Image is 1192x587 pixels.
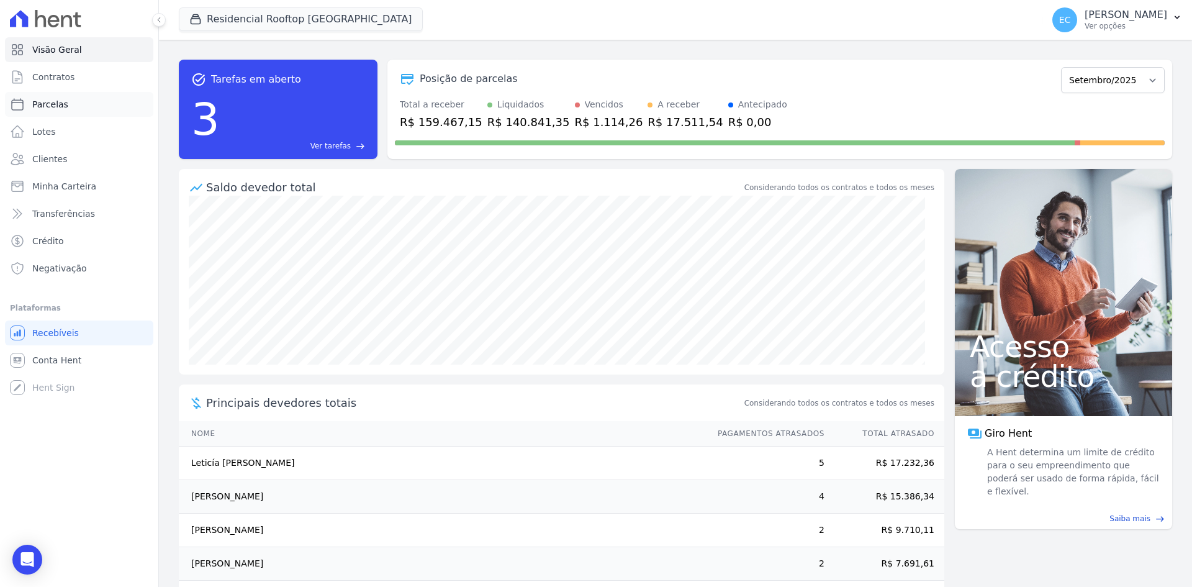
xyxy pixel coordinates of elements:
[32,43,82,56] span: Visão Geral
[179,514,706,547] td: [PERSON_NAME]
[825,421,944,447] th: Total Atrasado
[825,447,944,480] td: R$ 17.232,36
[32,262,87,275] span: Negativação
[825,480,944,514] td: R$ 15.386,34
[5,37,153,62] a: Visão Geral
[487,114,570,130] div: R$ 140.841,35
[5,348,153,373] a: Conta Hent
[706,514,825,547] td: 2
[648,114,723,130] div: R$ 17.511,54
[32,98,68,111] span: Parcelas
[310,140,351,152] span: Ver tarefas
[179,7,423,31] button: Residencial Rooftop [GEOGRAPHIC_DATA]
[356,142,365,151] span: east
[1109,513,1150,524] span: Saiba mais
[32,125,56,138] span: Lotes
[728,114,787,130] div: R$ 0,00
[585,98,623,111] div: Vencidos
[400,114,482,130] div: R$ 159.467,15
[5,321,153,345] a: Recebíveis
[1155,514,1165,524] span: east
[985,426,1032,441] span: Giro Hent
[744,398,934,409] span: Considerando todos os contratos e todos os meses
[5,174,153,199] a: Minha Carteira
[657,98,700,111] div: A receber
[706,447,825,480] td: 5
[32,207,95,220] span: Transferências
[32,153,67,165] span: Clientes
[179,547,706,581] td: [PERSON_NAME]
[5,201,153,226] a: Transferências
[706,547,825,581] td: 2
[1042,2,1192,37] button: EC [PERSON_NAME] Ver opções
[962,513,1165,524] a: Saiba mais east
[985,446,1160,498] span: A Hent determina um limite de crédito para o seu empreendimento que poderá ser usado de forma ráp...
[32,71,74,83] span: Contratos
[497,98,544,111] div: Liquidados
[400,98,482,111] div: Total a receber
[206,394,742,411] span: Principais devedores totais
[825,547,944,581] td: R$ 7.691,61
[706,421,825,447] th: Pagamentos Atrasados
[738,98,787,111] div: Antecipado
[5,65,153,89] a: Contratos
[179,447,706,480] td: Leticía [PERSON_NAME]
[225,140,365,152] a: Ver tarefas east
[5,147,153,171] a: Clientes
[32,327,79,339] span: Recebíveis
[5,256,153,281] a: Negativação
[211,72,301,87] span: Tarefas em aberto
[32,235,64,247] span: Crédito
[10,301,148,316] div: Plataformas
[179,480,706,514] td: [PERSON_NAME]
[32,180,96,193] span: Minha Carteira
[970,332,1157,362] span: Acesso
[1085,9,1167,21] p: [PERSON_NAME]
[1059,16,1071,24] span: EC
[825,514,944,547] td: R$ 9.710,11
[575,114,643,130] div: R$ 1.114,26
[5,119,153,144] a: Lotes
[12,545,42,575] div: Open Intercom Messenger
[191,87,220,152] div: 3
[420,71,518,86] div: Posição de parcelas
[744,182,934,193] div: Considerando todos os contratos e todos os meses
[191,72,206,87] span: task_alt
[5,229,153,253] a: Crédito
[1085,21,1167,31] p: Ver opções
[706,480,825,514] td: 4
[179,421,706,447] th: Nome
[5,92,153,117] a: Parcelas
[206,179,742,196] div: Saldo devedor total
[32,354,81,366] span: Conta Hent
[970,362,1157,391] span: a crédito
